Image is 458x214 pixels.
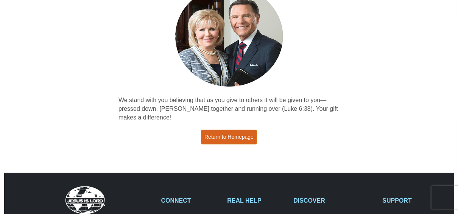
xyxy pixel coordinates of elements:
p: We stand with you believing that as you give to others it will be given to you—pressed down, [PER... [118,96,340,122]
h2: REAL HELP [227,197,285,204]
h2: DISCOVER [293,197,374,204]
h2: CONNECT [161,197,220,204]
a: Return to Homepage [201,130,257,144]
h2: SUPPORT [383,197,441,204]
